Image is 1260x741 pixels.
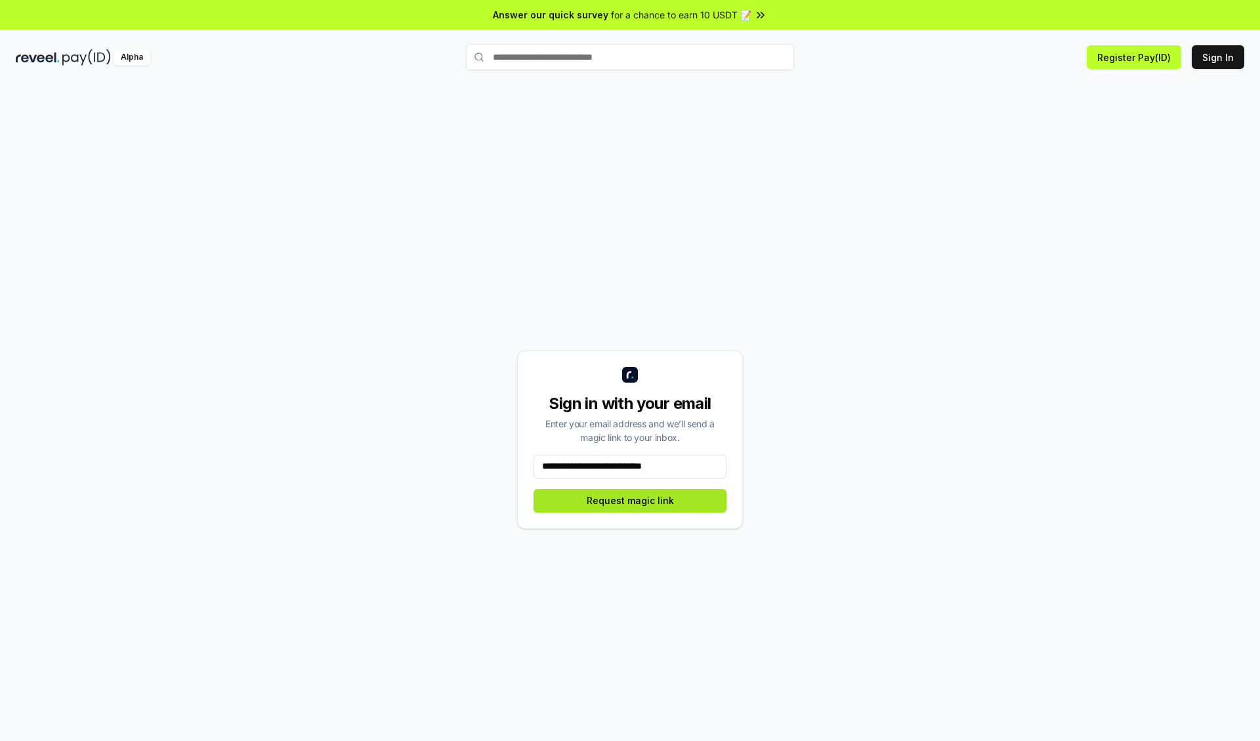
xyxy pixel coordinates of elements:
div: Enter your email address and we’ll send a magic link to your inbox. [534,417,726,444]
span: for a chance to earn 10 USDT 📝 [611,8,751,22]
div: Alpha [114,49,150,66]
button: Register Pay(ID) [1087,45,1181,69]
img: pay_id [62,49,111,66]
span: Answer our quick survey [493,8,608,22]
img: logo_small [622,367,638,383]
img: reveel_dark [16,49,60,66]
button: Sign In [1192,45,1244,69]
div: Sign in with your email [534,393,726,414]
button: Request magic link [534,489,726,513]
